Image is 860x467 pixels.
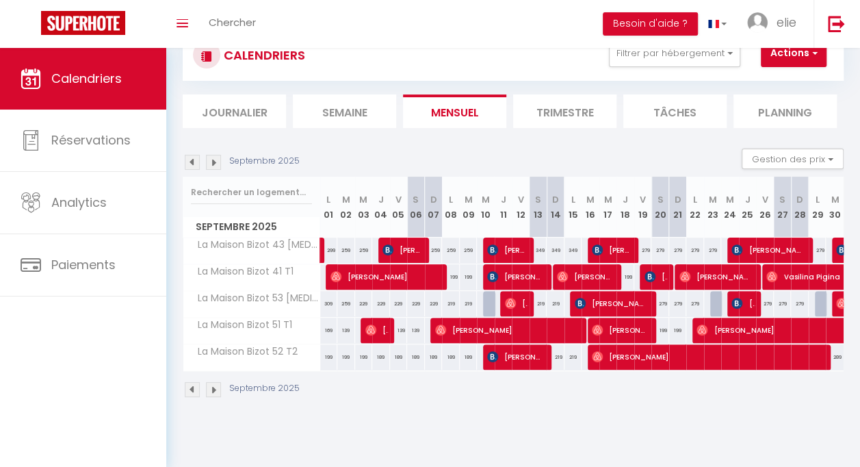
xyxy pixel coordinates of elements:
abbr: M [359,193,367,206]
abbr: J [745,193,751,206]
abbr: V [517,193,523,206]
div: 199 [355,344,373,370]
th: 15 [564,177,582,238]
div: 279 [809,238,826,263]
div: 189 [407,344,425,370]
span: [DEMOGRAPHIC_DATA]-[PERSON_NAME] [365,317,388,343]
span: [PERSON_NAME] [487,344,544,370]
th: 12 [512,177,530,238]
div: 139 [390,318,408,343]
div: 189 [460,344,478,370]
abbr: M [586,193,595,206]
abbr: D [796,193,803,206]
div: 279 [634,238,652,263]
button: Filtrer par hébergement [609,40,740,67]
span: Chercher [209,15,256,29]
th: 23 [704,177,722,238]
div: 299 [320,238,338,263]
button: Besoin d'aide ? [603,12,698,36]
div: 259 [460,238,478,263]
div: 229 [407,291,425,316]
th: 16 [582,177,599,238]
th: 22 [686,177,704,238]
abbr: V [395,193,402,206]
th: 04 [372,177,390,238]
span: elie [777,14,796,31]
div: 279 [791,291,809,316]
abbr: S [657,193,664,206]
div: 279 [774,291,792,316]
span: [PERSON_NAME] [330,264,439,290]
abbr: D [552,193,559,206]
abbr: M [831,193,839,206]
th: 10 [477,177,495,238]
li: Journalier [183,94,286,128]
span: [PERSON_NAME] [487,264,544,290]
div: 229 [372,291,390,316]
th: 13 [530,177,547,238]
div: 219 [460,291,478,316]
abbr: D [430,193,436,206]
img: Super Booking [41,11,125,35]
h3: CALENDRIERS [220,40,305,71]
th: 17 [599,177,617,238]
div: 189 [372,344,390,370]
th: 30 [826,177,844,238]
span: La Maison Bizot 41 T1 [185,264,297,279]
th: 18 [616,177,634,238]
div: 139 [407,318,425,343]
abbr: M [482,193,490,206]
th: 19 [634,177,652,238]
div: 189 [390,344,408,370]
abbr: M [342,193,350,206]
th: 01 [320,177,338,238]
abbr: J [378,193,384,206]
th: 26 [756,177,774,238]
th: 24 [721,177,739,238]
span: La Maison Bizot 43 [MEDICAL_DATA] [185,238,322,253]
div: 279 [686,291,704,316]
button: Gestion des prix [742,149,844,169]
div: 199 [669,318,687,343]
abbr: S [535,193,541,206]
abbr: S [413,193,419,206]
div: 189 [442,344,460,370]
li: Semaine [293,94,396,128]
abbr: L [693,193,697,206]
div: 279 [686,238,704,263]
div: 199 [460,264,478,290]
div: 229 [355,291,373,316]
div: 259 [337,291,355,316]
abbr: M [726,193,734,206]
div: 139 [337,318,355,343]
span: La Maison Bizot 53 [MEDICAL_DATA] [185,291,322,306]
span: [PERSON_NAME] [575,290,649,316]
th: 07 [425,177,443,238]
abbr: L [571,193,575,206]
p: Septembre 2025 [229,155,300,168]
div: 259 [355,238,373,263]
abbr: M [464,193,472,206]
span: Calendriers [51,70,122,87]
span: [PERSON_NAME] [505,290,527,316]
th: 02 [337,177,355,238]
span: [PERSON_NAME] [592,344,820,370]
th: 20 [651,177,669,238]
abbr: V [762,193,768,206]
abbr: M [709,193,717,206]
abbr: L [449,193,453,206]
div: 279 [669,238,687,263]
div: 199 [651,318,669,343]
th: 27 [774,177,792,238]
th: 11 [495,177,512,238]
span: [PERSON_NAME] [592,317,649,343]
abbr: L [816,193,820,206]
span: Réservations [51,131,131,149]
div: 169 [320,318,338,343]
abbr: S [779,193,785,206]
div: 289 [826,344,844,370]
span: [PERSON_NAME] [731,237,805,263]
div: 279 [669,291,687,316]
div: 199 [337,344,355,370]
th: 05 [390,177,408,238]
